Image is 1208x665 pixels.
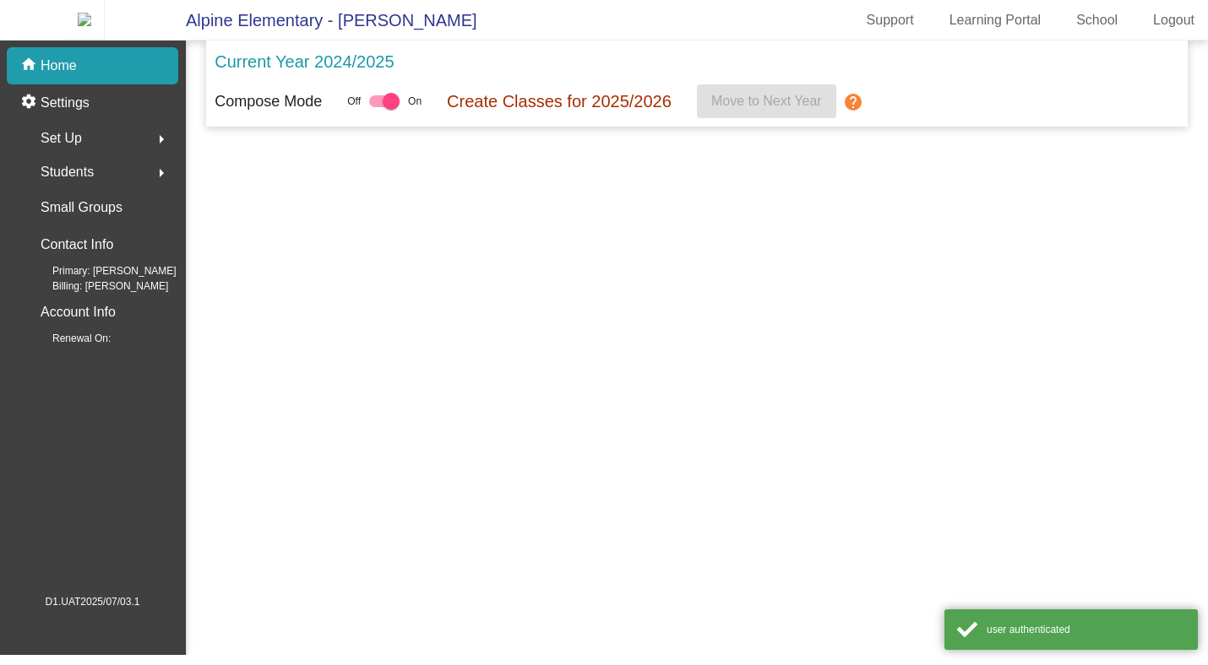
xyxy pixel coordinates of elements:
[41,196,122,219] p: Small Groups
[215,49,394,74] p: Current Year 2024/2025
[41,127,82,150] span: Set Up
[843,92,863,112] mat-icon: help
[151,163,171,183] mat-icon: arrow_right
[853,7,928,34] a: Support
[25,263,177,278] span: Primary: [PERSON_NAME]
[151,129,171,149] mat-icon: arrow_right
[447,89,672,114] p: Create Classes for 2025/2026
[215,90,322,113] p: Compose Mode
[41,160,94,184] span: Students
[25,331,111,346] span: Renewal On:
[347,94,361,109] span: Off
[41,93,90,113] p: Settings
[20,93,41,113] mat-icon: settings
[25,278,168,294] span: Billing: [PERSON_NAME]
[41,300,116,324] p: Account Info
[987,622,1185,637] div: user authenticated
[169,7,477,34] span: Alpine Elementary - [PERSON_NAME]
[936,7,1055,34] a: Learning Portal
[1140,7,1208,34] a: Logout
[1063,7,1131,34] a: School
[711,94,822,108] span: Move to Next Year
[408,94,422,109] span: On
[41,56,77,76] p: Home
[20,56,41,76] mat-icon: home
[41,233,113,257] p: Contact Info
[697,84,836,118] button: Move to Next Year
